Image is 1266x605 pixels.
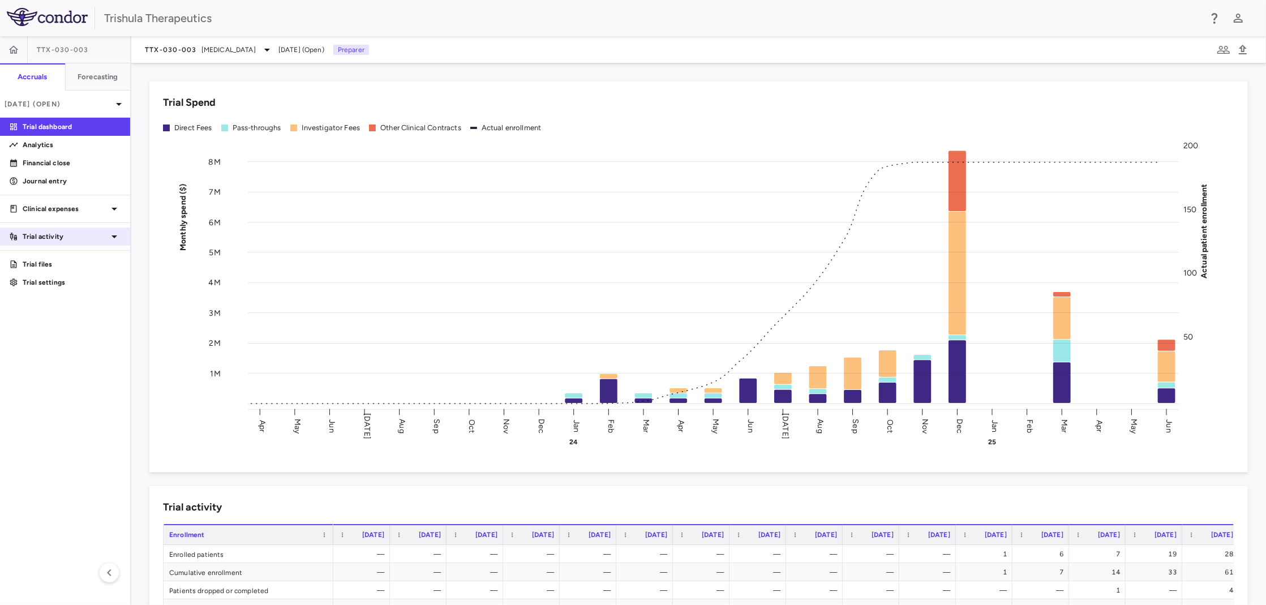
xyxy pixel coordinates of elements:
span: [DATE] [1211,531,1233,539]
tspan: Actual patient enrollment [1201,183,1211,278]
div: — [683,545,724,563]
div: — [853,563,894,581]
text: Sep [852,419,861,434]
span: [DATE] [758,531,780,539]
div: 28 [1192,545,1233,563]
text: 24 [570,438,578,446]
p: Preparer [333,45,369,55]
text: Nov [921,419,931,434]
tspan: 7M [209,187,221,197]
text: Dec [537,419,547,434]
text: Feb [607,419,617,433]
div: — [513,545,554,563]
div: Cumulative enrollment [164,563,333,581]
h6: Trial activity [163,500,222,515]
span: [DATE] [1155,531,1177,539]
p: Journal entry [23,176,121,186]
tspan: 50 [1185,332,1195,342]
div: — [740,581,780,599]
div: — [626,545,667,563]
span: [DATE] [589,531,611,539]
div: — [966,581,1007,599]
div: — [1023,581,1063,599]
div: — [400,563,441,581]
div: — [796,563,837,581]
div: — [400,581,441,599]
p: [DATE] (Open) [5,99,112,109]
span: Enrollment [169,531,205,539]
div: — [513,581,554,599]
tspan: 200 [1185,141,1200,151]
div: 14 [1079,563,1120,581]
text: Apr [1096,420,1106,432]
p: Trial activity [23,231,108,242]
span: [DATE] [985,531,1007,539]
div: 61 [1192,563,1233,581]
div: Pass-throughs [233,123,281,133]
div: Patients dropped or completed [164,581,333,599]
tspan: 6M [209,217,221,227]
text: Mar [1061,419,1071,433]
div: — [683,581,724,599]
div: — [626,581,667,599]
text: Apr [677,420,686,432]
p: Trial files [23,259,121,269]
text: Oct [887,419,896,433]
span: [MEDICAL_DATA] [201,45,256,55]
tspan: 2M [209,338,221,348]
text: Aug [817,419,826,434]
h6: Forecasting [78,72,118,82]
text: [DATE] [782,414,791,440]
text: 25 [990,438,998,446]
div: — [570,563,611,581]
div: — [457,581,497,599]
div: 33 [1136,563,1177,581]
div: — [570,581,611,599]
text: Jun [1166,420,1175,433]
div: — [909,545,950,563]
div: — [457,545,497,563]
tspan: 8M [209,157,221,166]
tspan: 3M [209,308,221,318]
span: [DATE] [815,531,837,539]
div: — [570,545,611,563]
span: [DATE] [362,531,384,539]
text: Apr [258,420,268,432]
span: [DATE] [645,531,667,539]
span: [DATE] [475,531,497,539]
div: — [344,581,384,599]
tspan: Monthly spend ($) [178,183,188,251]
div: Direct Fees [174,123,212,133]
p: Trial dashboard [23,122,121,132]
div: — [400,545,441,563]
text: Sep [432,419,442,434]
text: Jan [992,420,1001,432]
p: Analytics [23,140,121,150]
tspan: 100 [1185,268,1199,278]
text: Mar [642,419,652,433]
text: Feb [1027,419,1036,433]
div: Other Clinical Contracts [380,123,461,133]
div: 1 [966,563,1007,581]
div: — [513,563,554,581]
p: Trial settings [23,277,121,288]
div: Trishula Therapeutics [104,10,1200,27]
div: — [626,563,667,581]
span: [DATE] [1098,531,1120,539]
span: [DATE] [532,531,554,539]
div: Enrolled patients [164,545,333,563]
tspan: 1M [211,369,221,379]
div: — [853,545,894,563]
div: — [796,545,837,563]
text: Dec [956,419,966,434]
text: Oct [467,419,477,433]
span: TTX-030-003 [145,45,197,54]
div: 7 [1079,545,1120,563]
text: Jun [328,420,337,433]
span: [DATE] [702,531,724,539]
span: [DATE] [928,531,950,539]
text: May [712,419,722,434]
div: — [1136,581,1177,599]
div: — [457,563,497,581]
div: Investigator Fees [302,123,361,133]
